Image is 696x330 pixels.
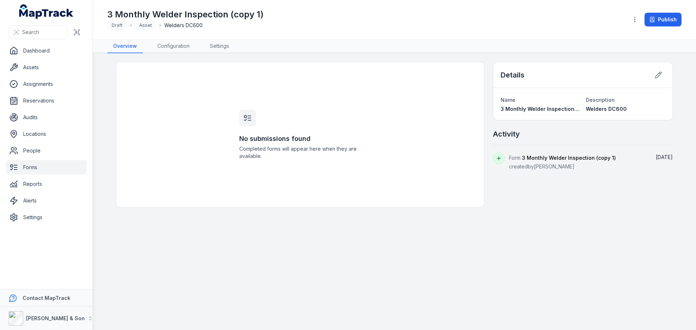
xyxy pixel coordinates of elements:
a: Dashboard [6,43,87,58]
span: Welders DC600 [586,106,627,112]
div: Asset [135,20,156,30]
span: Form created by [PERSON_NAME] [509,155,616,170]
a: Assignments [6,77,87,91]
span: Name [501,97,515,103]
a: Reservations [6,93,87,108]
h3: No submissions found [239,134,361,144]
span: Search [22,29,39,36]
a: Audits [6,110,87,125]
a: MapTrack [19,4,74,19]
span: 3 Monthly Welder Inspection (copy 1) [501,106,596,112]
a: Overview [107,39,143,53]
strong: Contact MapTrack [22,295,70,301]
a: Configuration [152,39,195,53]
strong: [PERSON_NAME] & Son [26,315,85,321]
h2: Activity [493,129,520,139]
h1: 3 Monthly Welder Inspection (copy 1) [107,9,264,20]
a: Assets [6,60,87,75]
span: Welders DC600 [164,22,203,29]
span: Completed forms will appear here when they are available. [239,145,361,160]
span: [DATE] [656,154,673,160]
a: People [6,143,87,158]
a: Forms [6,160,87,175]
button: Publish [645,13,681,26]
a: Alerts [6,193,87,208]
a: Reports [6,177,87,191]
a: Locations [6,127,87,141]
div: Draft [107,20,127,30]
a: Settings [6,210,87,225]
span: 3 Monthly Welder Inspection (copy 1) [522,155,616,161]
button: Search [9,25,67,39]
a: Settings [204,39,235,53]
h2: Details [501,70,525,80]
span: Description [586,97,615,103]
time: 12/08/2025, 2:02:45 pm [656,154,673,160]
